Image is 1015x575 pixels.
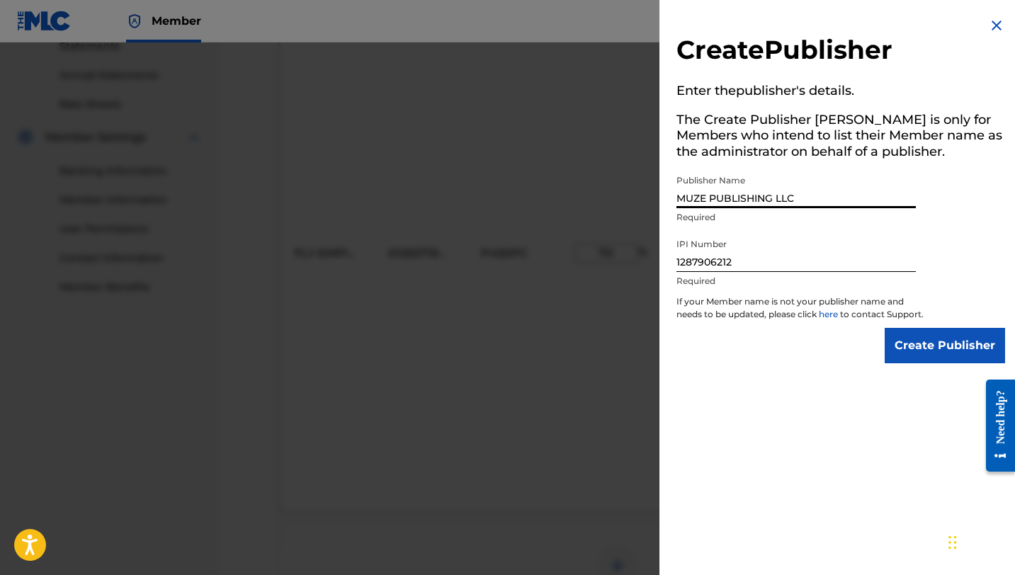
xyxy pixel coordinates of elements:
[944,507,1015,575] iframe: Chat Widget
[676,79,1005,108] h5: Enter the publisher 's details.
[975,368,1015,482] iframe: Resource Center
[676,275,916,287] p: Required
[676,295,924,328] p: If your Member name is not your publisher name and needs to be updated, please click to contact S...
[676,34,1005,70] h2: Create Publisher
[676,108,1005,169] h5: The Create Publisher [PERSON_NAME] is only for Members who intend to list their Member name as th...
[152,13,201,29] span: Member
[17,11,72,31] img: MLC Logo
[126,13,143,30] img: Top Rightsholder
[676,211,916,224] p: Required
[948,521,957,564] div: Drag
[819,309,840,319] a: here
[885,328,1005,363] input: Create Publisher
